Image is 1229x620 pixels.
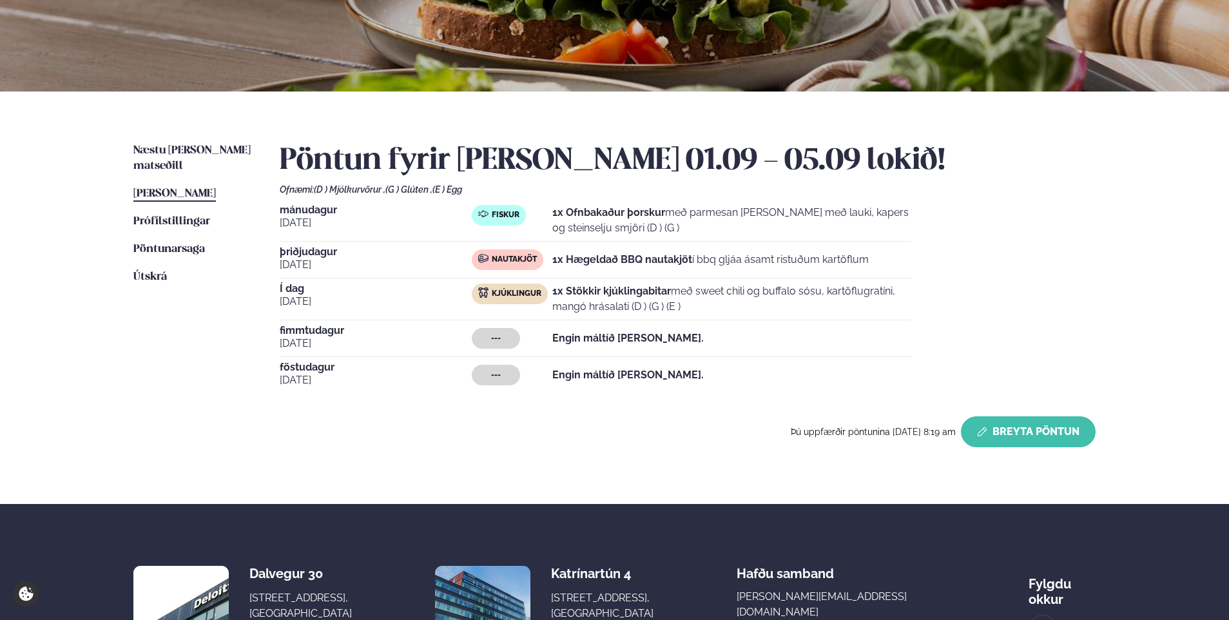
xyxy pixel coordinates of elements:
span: [PERSON_NAME] [133,188,216,199]
img: fish.svg [478,209,489,219]
span: (E ) Egg [432,184,462,195]
span: mánudagur [280,205,472,215]
p: í bbq gljáa ásamt ristuðum kartöflum [552,252,869,267]
div: Katrínartún 4 [551,566,653,581]
span: þriðjudagur [280,247,472,257]
p: með parmesan [PERSON_NAME] með lauki, kapers og steinselju smjöri (D ) (G ) [552,205,911,236]
span: [DATE] [280,294,472,309]
a: Útskrá [133,269,167,285]
img: chicken.svg [478,287,489,298]
span: [DATE] [280,215,472,231]
span: Kjúklingur [492,289,541,299]
span: Fiskur [492,210,519,220]
strong: 1x Ofnbakaður þorskur [552,206,665,218]
a: [PERSON_NAME] [133,186,216,202]
strong: 1x Hægeldað BBQ nautakjöt [552,253,692,266]
div: Fylgdu okkur [1029,566,1096,607]
span: [DATE] [280,373,472,388]
a: Prófílstillingar [133,214,210,229]
button: Breyta Pöntun [961,416,1096,447]
span: Pöntunarsaga [133,244,205,255]
div: Ofnæmi: [280,184,1096,195]
strong: Engin máltíð [PERSON_NAME]. [552,332,704,344]
span: Nautakjöt [492,255,537,265]
a: Cookie settings [13,581,39,607]
span: Næstu [PERSON_NAME] matseðill [133,145,251,171]
span: Prófílstillingar [133,216,210,227]
div: Dalvegur 30 [249,566,352,581]
span: Hafðu samband [737,556,834,581]
span: [DATE] [280,336,472,351]
span: [DATE] [280,257,472,273]
span: (G ) Glúten , [385,184,432,195]
span: fimmtudagur [280,325,472,336]
span: Útskrá [133,271,167,282]
img: beef.svg [478,253,489,264]
a: Pöntunarsaga [133,242,205,257]
span: Í dag [280,284,472,294]
span: --- [491,370,501,380]
span: (D ) Mjólkurvörur , [314,184,385,195]
span: --- [491,333,501,344]
a: [PERSON_NAME][EMAIL_ADDRESS][DOMAIN_NAME] [737,589,945,620]
p: með sweet chili og buffalo sósu, kartöflugratíni, mangó hrásalati (D ) (G ) (E ) [552,284,911,315]
span: Þú uppfærðir pöntunina [DATE] 8:19 am [791,427,956,437]
a: Næstu [PERSON_NAME] matseðill [133,143,254,174]
span: föstudagur [280,362,472,373]
strong: Engin máltíð [PERSON_NAME]. [552,369,704,381]
strong: 1x Stökkir kjúklingabitar [552,285,671,297]
h2: Pöntun fyrir [PERSON_NAME] 01.09 - 05.09 lokið! [280,143,1096,179]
